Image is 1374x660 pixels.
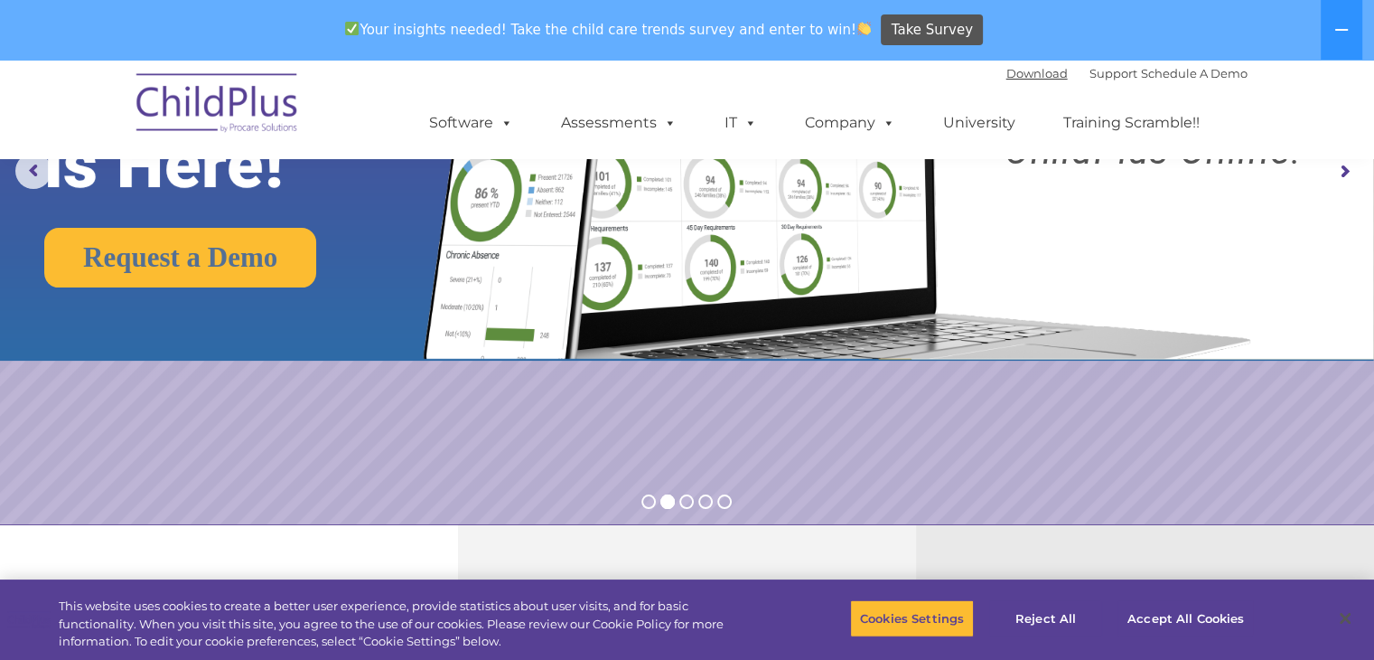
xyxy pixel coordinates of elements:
button: Reject All [989,599,1102,637]
button: Cookies Settings [850,599,974,637]
img: 👏 [857,22,871,35]
a: Take Survey [881,14,983,46]
a: Schedule A Demo [1141,66,1248,80]
div: This website uses cookies to create a better user experience, provide statistics about user visit... [59,598,756,651]
span: Your insights needed! Take the child care trends survey and enter to win! [338,12,879,47]
img: ChildPlus by Procare Solutions [127,61,308,151]
a: Company [787,105,913,141]
img: ✅ [345,22,359,35]
span: Phone number [251,193,328,207]
a: Support [1089,66,1137,80]
span: Last name [251,119,306,133]
button: Accept All Cookies [1117,599,1254,637]
button: Close [1325,599,1365,638]
a: University [925,105,1033,141]
a: Assessments [543,105,695,141]
a: Software [411,105,531,141]
a: Download [1006,66,1068,80]
font: | [1006,66,1248,80]
a: Training Scramble!! [1045,105,1218,141]
span: Take Survey [892,14,973,46]
a: Request a Demo [44,228,316,288]
a: IT [706,105,775,141]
